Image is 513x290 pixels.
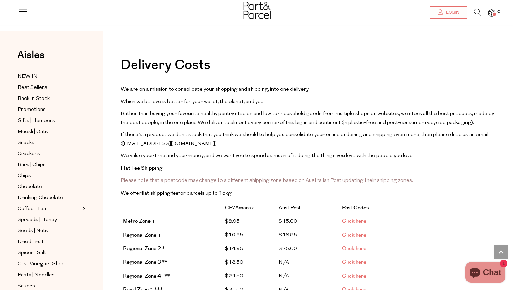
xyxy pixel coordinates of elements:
[18,84,47,92] span: Best Sellers
[17,48,45,63] span: Aisles
[243,2,271,19] img: Part&Parcel
[18,94,80,103] a: Back In Stock
[18,271,80,279] a: Pasta | Noodles
[18,105,80,114] a: Promotions
[18,238,80,246] a: Dried Fruit
[142,189,178,197] strong: flat shipping fee
[430,6,467,19] a: Login
[463,262,507,284] inbox-online-store-chat: Shopify online store chat
[277,228,340,242] td: $18.95
[18,183,42,191] span: Chocolate
[18,117,55,125] span: Gifts | Hampers
[123,272,170,280] b: Regional Zone 4 **
[18,205,46,213] span: Coffee | Tea
[18,194,80,202] a: Drinking Chocolate
[342,245,366,252] a: Click here
[342,259,366,266] a: Click here
[18,73,38,81] span: NEW IN
[342,272,366,280] a: Click here
[18,227,80,235] a: Seeds | Nuts
[18,106,46,114] span: Promotions
[18,172,80,180] a: Chips
[18,95,50,103] span: Back In Stock
[223,242,277,256] td: $14.95
[18,183,80,191] a: Chocolate
[18,139,34,147] span: Snacks
[121,132,488,146] span: If there’s a product we don’t stock that you think we should to help you consolidate your online ...
[223,269,277,283] td: $24.50
[225,260,243,265] span: $18.50
[444,10,459,15] span: Login
[123,231,161,239] b: Regional Zone 1
[18,116,80,125] a: Gifts | Hampers
[17,50,45,67] a: Aisles
[123,218,155,225] strong: Metro Zone 1
[18,138,80,147] a: Snacks
[225,204,254,211] strong: CP/Amarax
[279,204,301,211] strong: Aust Post
[18,227,48,235] span: Seeds | Nuts
[121,153,414,158] span: We value your time and your money, and we want you to spend as much of it doing the things you lo...
[18,127,80,136] a: Muesli | Oats
[277,269,340,283] td: N/A
[223,228,277,242] td: $10.95
[18,271,55,279] span: Pasta | Noodles
[121,59,496,79] h1: Delivery Costs
[18,216,57,224] span: Spreads | Honey
[496,9,502,15] span: 0
[342,204,369,211] strong: Post Codes
[123,259,167,266] b: Regional Zone 3 **
[121,191,233,196] span: We offer for parcels up to 15kg.
[277,215,340,229] td: $15.00
[81,205,85,213] button: Expand/Collapse Coffee | Tea
[121,165,162,172] strong: Flat Fee Shipping
[223,215,277,229] td: $8.95
[18,249,80,257] a: Spices | Salt
[18,249,46,257] span: Spices | Salt
[18,194,63,202] span: Drinking Chocolate
[277,256,340,270] td: N/A
[277,242,340,256] td: $25.00
[121,111,494,125] span: Rather than buying your favourite healthy pantry staples and low tox household goods from multipl...
[18,160,80,169] a: Bars | Chips
[488,9,495,17] a: 0
[18,205,80,213] a: Coffee | Tea
[18,72,80,81] a: NEW IN
[342,231,366,239] a: Click here
[342,218,366,225] a: Click here
[18,83,80,92] a: Best Sellers
[18,161,46,169] span: Bars | Chips
[18,260,80,268] a: Oils | Vinegar | Ghee
[121,178,413,183] span: Please note that a postcode may change to a different shipping zone based on Australian Post upda...
[18,150,40,158] span: Crackers
[18,238,44,246] span: Dried Fruit
[121,87,310,92] span: We are on a mission to consolidate your shopping and shipping, into one delivery.
[18,149,80,158] a: Crackers
[18,128,48,136] span: Muesli | Oats
[18,260,65,268] span: Oils | Vinegar | Ghee
[121,99,265,104] span: Which we believe is better for your wallet, the planet, and you.
[123,245,165,252] b: Regional Zone 2 *
[18,172,31,180] span: Chips
[18,216,80,224] a: Spreads | Honey
[121,110,496,127] p: We deliver to almost every corner of this big island continent (in plastic-free and post-consumer...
